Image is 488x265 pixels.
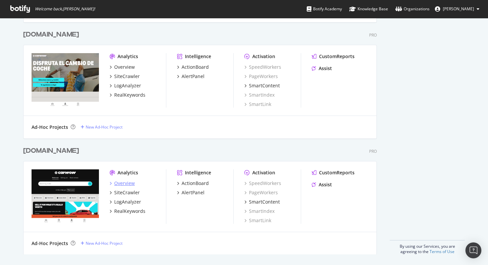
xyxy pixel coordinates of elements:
div: Assist [319,65,332,72]
div: Activation [252,169,275,176]
a: CustomReports [312,169,355,176]
div: AlertPanel [182,73,204,80]
div: Ad-Hoc Projects [32,240,68,247]
a: SpeedWorkers [244,64,281,70]
a: LogAnalyzer [110,199,141,205]
div: SiteCrawler [114,73,140,80]
div: CustomReports [319,169,355,176]
div: LogAnalyzer [114,82,141,89]
div: Open Intercom Messenger [465,242,481,258]
div: SmartContent [249,199,280,205]
div: Intelligence [185,53,211,60]
a: New Ad-Hoc Project [81,240,122,246]
a: LogAnalyzer [110,82,141,89]
a: SmartLink [244,101,271,108]
a: SiteCrawler [110,189,140,196]
div: Ad-Hoc Projects [32,124,68,131]
a: RealKeywords [110,92,145,98]
span: Welcome back, [PERSON_NAME] ! [35,6,95,12]
img: www.carwow.co.uk [32,169,99,223]
div: New Ad-Hoc Project [86,240,122,246]
a: [DOMAIN_NAME] [23,30,82,40]
div: SmartContent [249,82,280,89]
img: www.carwow.es [32,53,99,107]
a: RealKeywords [110,208,145,215]
div: Pro [369,148,377,154]
a: ActionBoard [177,180,209,187]
div: RealKeywords [114,92,145,98]
a: AlertPanel [177,73,204,80]
a: Overview [110,180,135,187]
div: CustomReports [319,53,355,60]
span: Ting Liu [443,6,474,12]
div: AlertPanel [182,189,204,196]
div: Assist [319,181,332,188]
div: [DOMAIN_NAME] [23,30,79,40]
a: SmartIndex [244,208,275,215]
a: SmartIndex [244,92,275,98]
div: Botify Academy [307,6,342,12]
div: Knowledge Base [349,6,388,12]
div: SiteCrawler [114,189,140,196]
div: Analytics [118,53,138,60]
div: New Ad-Hoc Project [86,124,122,130]
a: CustomReports [312,53,355,60]
a: PageWorkers [244,189,278,196]
a: ActionBoard [177,64,209,70]
a: SmartLink [244,217,271,224]
div: [DOMAIN_NAME] [23,146,79,156]
div: By using our Services, you are agreeing to the [390,240,465,254]
a: Terms of Use [430,249,454,254]
div: Organizations [395,6,430,12]
div: ActionBoard [182,180,209,187]
a: Overview [110,64,135,70]
button: [PERSON_NAME] [430,4,485,14]
a: SmartContent [244,82,280,89]
div: Intelligence [185,169,211,176]
div: LogAnalyzer [114,199,141,205]
div: Activation [252,53,275,60]
a: AlertPanel [177,189,204,196]
div: ActionBoard [182,64,209,70]
a: Assist [312,65,332,72]
div: Overview [114,180,135,187]
a: PageWorkers [244,73,278,80]
a: SpeedWorkers [244,180,281,187]
a: SiteCrawler [110,73,140,80]
div: RealKeywords [114,208,145,215]
a: SmartContent [244,199,280,205]
a: Assist [312,181,332,188]
div: Overview [114,64,135,70]
a: [DOMAIN_NAME] [23,146,82,156]
div: Analytics [118,169,138,176]
div: Pro [369,32,377,38]
a: New Ad-Hoc Project [81,124,122,130]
